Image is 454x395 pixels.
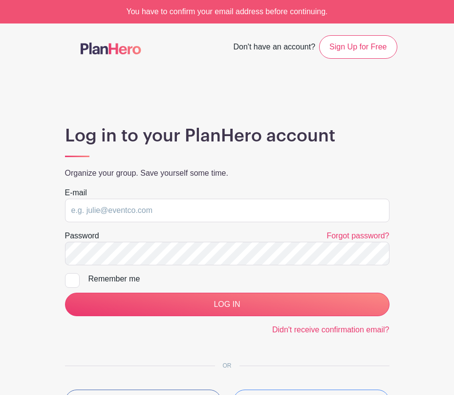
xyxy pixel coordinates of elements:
a: Forgot password? [326,232,389,240]
input: e.g. julie@eventco.com [65,199,389,222]
img: logo-507f7623f17ff9eddc593b1ce0a138ce2505c220e1c5a4e2b4648c50719b7d32.svg [81,43,141,54]
label: E-mail [65,187,87,199]
input: LOG IN [65,293,389,316]
a: Sign Up for Free [319,35,397,59]
span: Don't have an account? [233,37,315,59]
p: Organize your group. Save yourself some time. [65,167,389,179]
div: Remember me [88,273,389,285]
label: Password [65,230,99,242]
h1: Log in to your PlanHero account [65,125,389,146]
a: Didn't receive confirmation email? [272,325,389,334]
span: OR [215,362,239,369]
